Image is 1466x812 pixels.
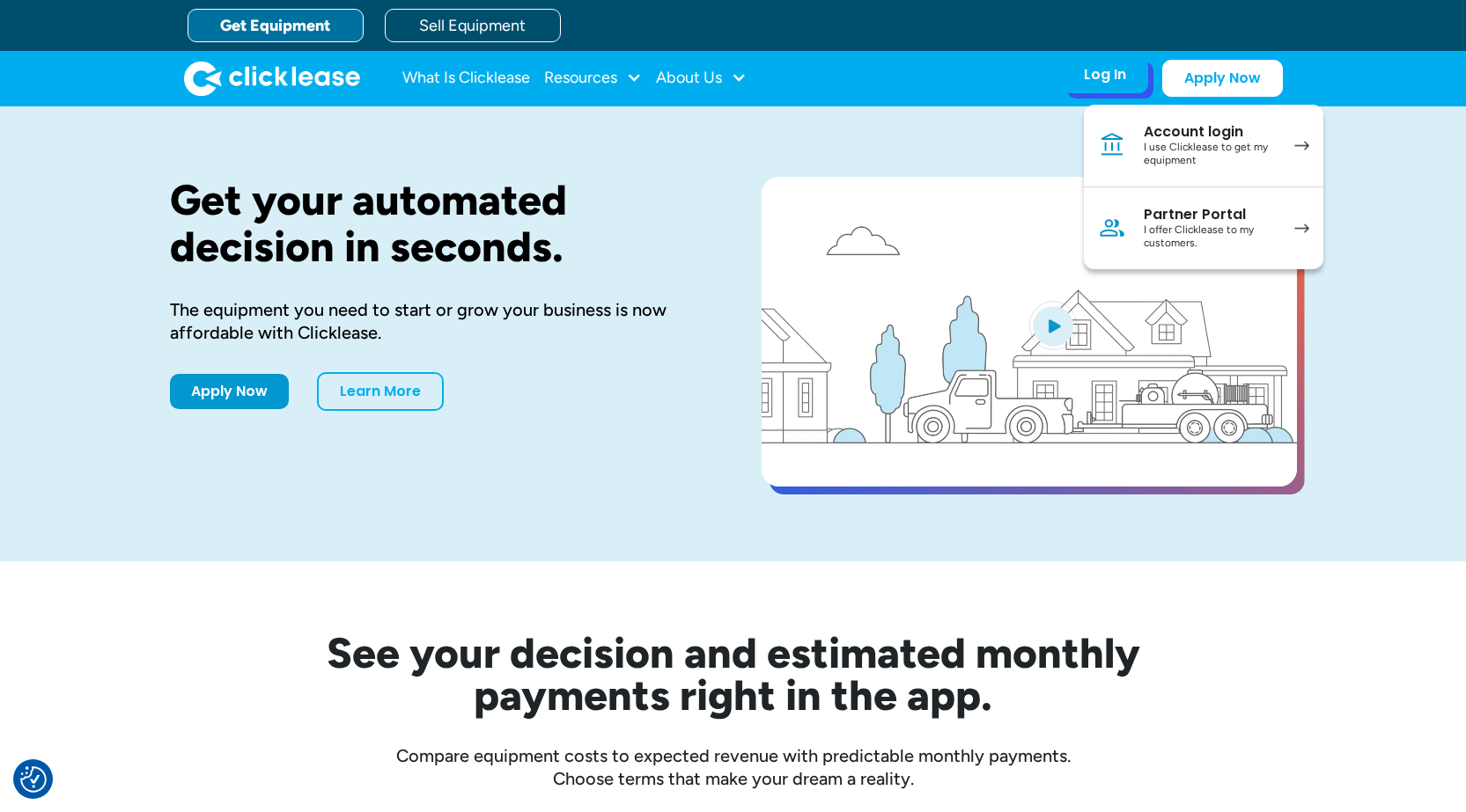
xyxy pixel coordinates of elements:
[1144,206,1277,223] div: Partner Portal
[170,374,289,409] a: Apply Now
[20,766,47,793] button: Consent Preferences
[1084,105,1323,269] nav: Log In
[1294,223,1309,233] img: arrow
[1029,301,1077,350] img: Blue play button logo on a light blue circular background
[385,9,561,42] a: Sell Equipment
[20,766,47,793] img: Revisit consent button
[188,9,364,42] a: Get Equipment
[1084,66,1126,84] div: Log In
[1098,131,1126,159] img: Bank icon
[1098,214,1126,242] img: Person icon
[1144,223,1277,251] div: I offer Clicklease to my customers.
[170,744,1297,790] div: Compare equipment costs to expected revenue with predictable monthly payments. Choose terms that ...
[240,632,1227,716] h2: See your decision and estimated monthly payments right in the app.
[184,61,360,96] img: Clicklease logo
[317,372,444,411] a: Learn More
[762,177,1297,486] a: open lightbox
[1144,123,1277,141] div: Account login
[656,61,747,96] div: About Us
[184,61,360,96] a: home
[170,298,705,344] div: The equipment you need to start or grow your business is now affordable with Clicklease.
[1162,60,1283,97] a: Apply Now
[1084,187,1323,269] a: Partner PortalI offer Clicklease to my customers.
[402,61,530,96] a: What Is Clicklease
[1144,141,1277,168] div: I use Clicklease to get my equipment
[544,61,642,96] div: Resources
[1294,141,1309,150] img: arrow
[1084,105,1323,187] a: Account loginI use Clicklease to get my equipment
[170,177,705,270] h1: Get your automated decision in seconds.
